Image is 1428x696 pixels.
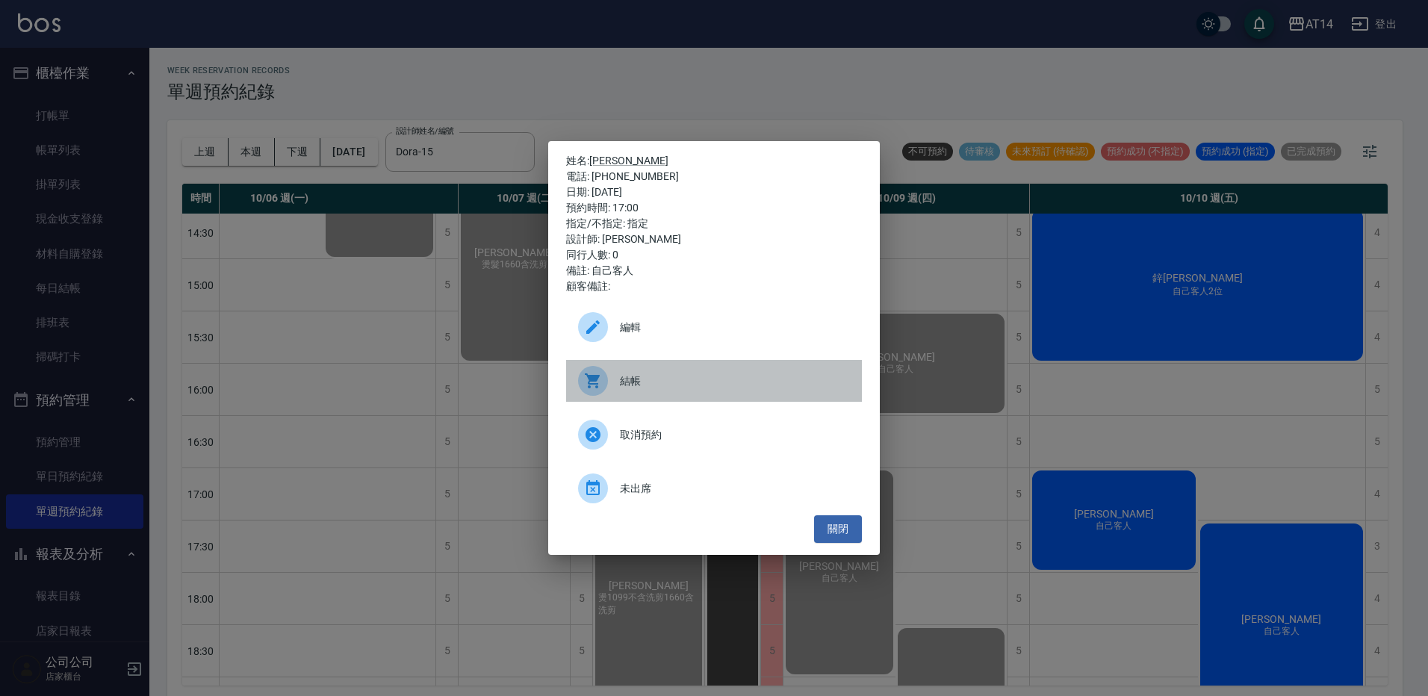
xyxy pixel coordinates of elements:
[566,360,862,402] div: 結帳
[566,279,862,294] div: 顧客備註:
[566,360,862,414] a: 結帳
[566,153,862,169] p: 姓名:
[566,247,862,263] div: 同行人數: 0
[566,184,862,200] div: 日期: [DATE]
[566,216,862,232] div: 指定/不指定: 指定
[566,200,862,216] div: 預約時間: 17:00
[589,155,668,167] a: [PERSON_NAME]
[814,515,862,543] button: 關閉
[566,414,862,456] div: 取消預約
[566,263,862,279] div: 備註: 自己客人
[566,232,862,247] div: 設計師: [PERSON_NAME]
[620,320,850,335] span: 編輯
[620,481,850,497] span: 未出席
[566,306,862,360] a: 編輯
[566,169,862,184] div: 電話: [PHONE_NUMBER]
[620,427,850,443] span: 取消預約
[566,306,862,348] div: 編輯
[620,373,850,389] span: 結帳
[566,467,862,509] div: 未出席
